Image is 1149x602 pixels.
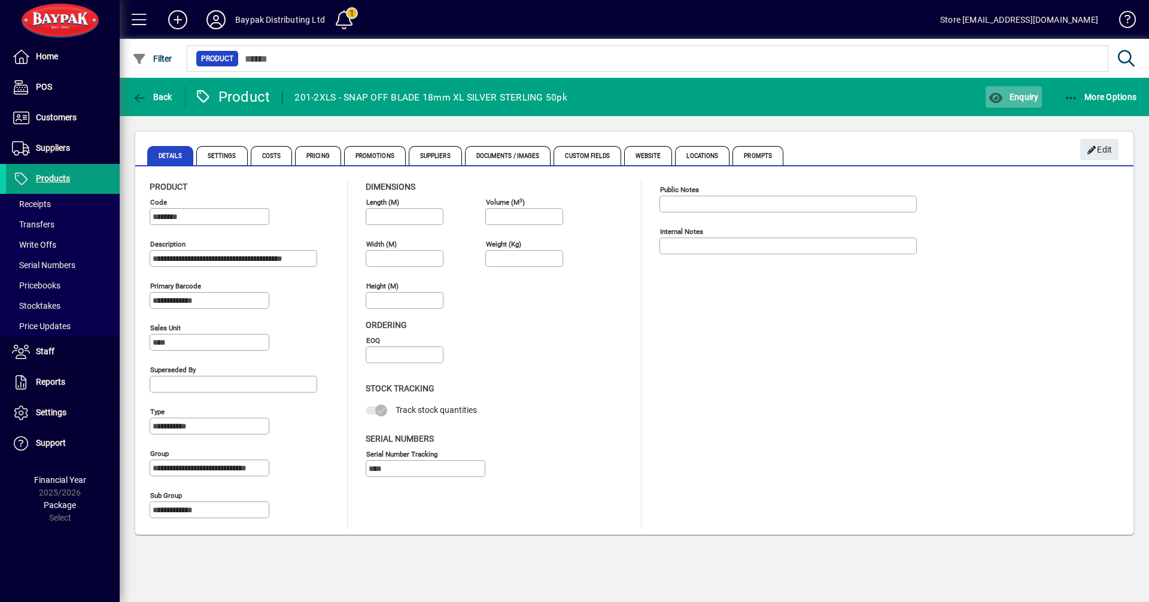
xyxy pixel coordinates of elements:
[986,86,1041,108] button: Enquiry
[12,199,51,209] span: Receipts
[147,146,193,165] span: Details
[732,146,783,165] span: Prompts
[294,88,567,107] div: 201-2XLS - SNAP OFF BLADE 18mm XL SILVER STERLING 50pk
[6,428,120,458] a: Support
[150,491,182,500] mat-label: Sub group
[6,367,120,397] a: Reports
[624,146,673,165] span: Website
[344,146,406,165] span: Promotions
[201,53,233,65] span: Product
[366,434,434,443] span: Serial Numbers
[6,194,120,214] a: Receipts
[36,438,66,448] span: Support
[36,408,66,417] span: Settings
[486,198,525,206] mat-label: Volume (m )
[6,398,120,428] a: Settings
[36,51,58,61] span: Home
[1087,140,1112,160] span: Edit
[12,281,60,290] span: Pricebooks
[120,86,186,108] app-page-header-button: Back
[366,336,380,345] mat-label: EOQ
[519,197,522,203] sup: 3
[132,54,172,63] span: Filter
[150,366,196,374] mat-label: Superseded by
[36,82,52,92] span: POS
[366,198,399,206] mat-label: Length (m)
[12,240,56,250] span: Write Offs
[660,227,703,236] mat-label: Internal Notes
[6,275,120,296] a: Pricebooks
[6,296,120,316] a: Stocktakes
[12,321,71,331] span: Price Updates
[129,48,175,69] button: Filter
[409,146,462,165] span: Suppliers
[34,475,86,485] span: Financial Year
[6,133,120,163] a: Suppliers
[132,92,172,102] span: Back
[150,282,201,290] mat-label: Primary barcode
[235,10,325,29] div: Baypak Distributing Ltd
[6,235,120,255] a: Write Offs
[396,405,477,415] span: Track stock quantities
[150,324,181,332] mat-label: Sales unit
[989,92,1038,102] span: Enquiry
[366,384,434,393] span: Stock Tracking
[366,182,415,191] span: Dimensions
[12,220,54,229] span: Transfers
[150,182,187,191] span: Product
[6,337,120,367] a: Staff
[6,103,120,133] a: Customers
[486,240,521,248] mat-label: Weight (Kg)
[129,86,175,108] button: Back
[465,146,551,165] span: Documents / Images
[12,260,75,270] span: Serial Numbers
[675,146,729,165] span: Locations
[194,87,270,107] div: Product
[6,42,120,72] a: Home
[36,113,77,122] span: Customers
[36,346,54,356] span: Staff
[1080,139,1118,160] button: Edit
[1061,86,1140,108] button: More Options
[366,240,397,248] mat-label: Width (m)
[36,174,70,183] span: Products
[150,198,167,206] mat-label: Code
[197,9,235,31] button: Profile
[6,72,120,102] a: POS
[366,282,399,290] mat-label: Height (m)
[940,10,1098,29] div: Store [EMAIL_ADDRESS][DOMAIN_NAME]
[196,146,248,165] span: Settings
[150,240,186,248] mat-label: Description
[44,500,76,510] span: Package
[36,143,70,153] span: Suppliers
[150,408,165,416] mat-label: Type
[159,9,197,31] button: Add
[295,146,341,165] span: Pricing
[36,377,65,387] span: Reports
[1064,92,1137,102] span: More Options
[6,316,120,336] a: Price Updates
[366,320,407,330] span: Ordering
[1110,2,1134,41] a: Knowledge Base
[554,146,621,165] span: Custom Fields
[251,146,293,165] span: Costs
[12,301,60,311] span: Stocktakes
[660,186,699,194] mat-label: Public Notes
[6,214,120,235] a: Transfers
[150,449,169,458] mat-label: Group
[366,449,437,458] mat-label: Serial Number tracking
[6,255,120,275] a: Serial Numbers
